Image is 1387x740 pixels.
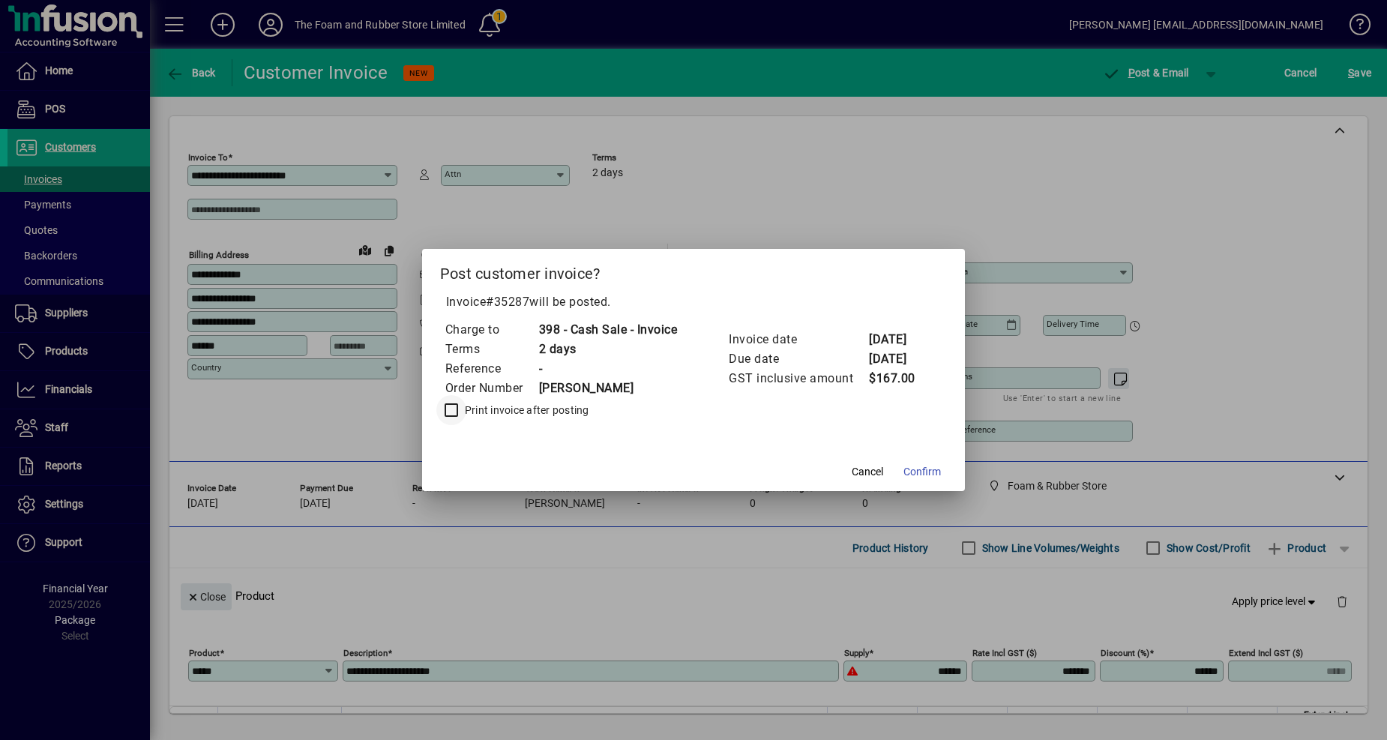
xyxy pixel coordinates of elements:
span: #35287 [486,295,529,309]
td: Charge to [445,320,538,340]
td: 398 - Cash Sale - Invoice [538,320,678,340]
td: Terms [445,340,538,359]
td: GST inclusive amount [728,369,868,388]
span: Confirm [903,464,941,480]
button: Confirm [897,458,947,485]
td: [PERSON_NAME] [538,379,678,398]
p: Invoice will be posted . [440,293,948,311]
button: Cancel [843,458,891,485]
td: [DATE] [868,330,928,349]
td: Order Number [445,379,538,398]
td: Reference [445,359,538,379]
span: Cancel [852,464,883,480]
td: Due date [728,349,868,369]
td: 2 days [538,340,678,359]
td: Invoice date [728,330,868,349]
h2: Post customer invoice? [422,249,966,292]
td: - [538,359,678,379]
td: $167.00 [868,369,928,388]
label: Print invoice after posting [462,403,589,418]
td: [DATE] [868,349,928,369]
